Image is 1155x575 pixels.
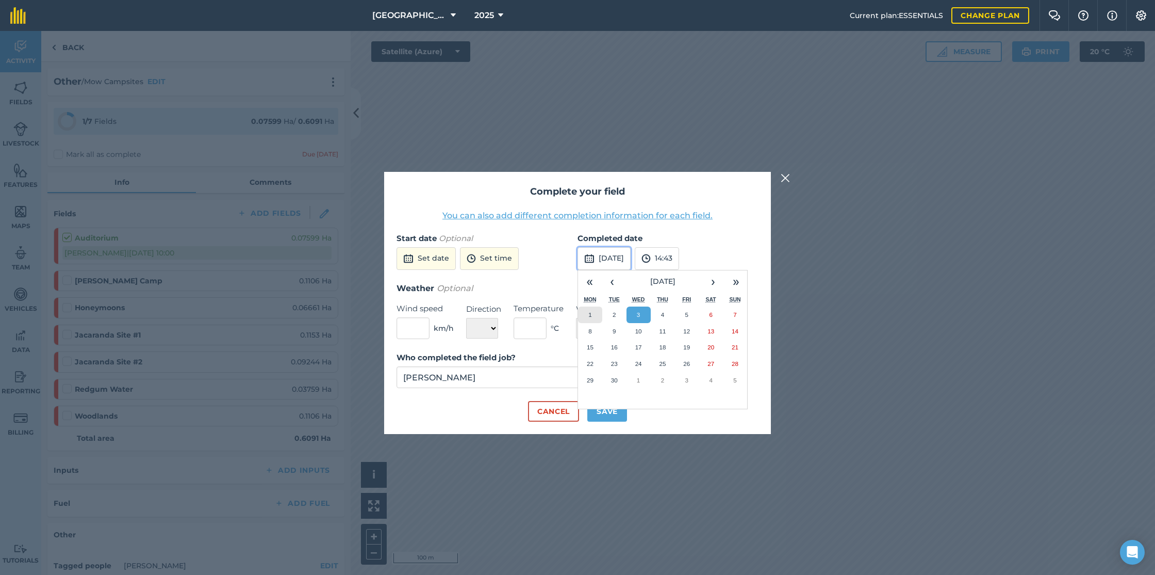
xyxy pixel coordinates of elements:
a: Change plan [951,7,1029,24]
abbr: October 4, 2025 [709,377,712,384]
abbr: Saturday [706,296,716,302]
em: Optional [439,233,473,243]
button: › [702,270,724,293]
img: Two speech bubbles overlapping with the left bubble in the forefront [1048,10,1061,21]
strong: Who completed the field job? [397,353,516,362]
button: Cancel [528,401,579,422]
button: October 3, 2025 [674,372,699,389]
button: September 17, 2025 [626,339,651,356]
img: svg+xml;base64,PD94bWwgdmVyc2lvbj0iMS4wIiBlbmNvZGluZz0idXRmLTgiPz4KPCEtLSBHZW5lcmF0b3I6IEFkb2JlIE... [584,252,595,265]
button: Save [587,401,627,422]
button: September 29, 2025 [578,372,602,389]
button: September 2, 2025 [602,307,626,323]
abbr: September 28, 2025 [732,360,738,367]
strong: Start date [397,233,437,243]
abbr: September 10, 2025 [635,328,642,334]
button: September 27, 2025 [699,356,723,372]
em: Optional [437,283,473,293]
img: svg+xml;base64,PHN2ZyB4bWxucz0iaHR0cDovL3d3dy53My5vcmcvMjAwMC9zdmciIHdpZHRoPSIyMiIgaGVpZ2h0PSIzMC... [781,172,790,184]
button: 14:43 [635,247,679,270]
label: Temperature [514,302,564,315]
abbr: September 30, 2025 [611,377,618,384]
abbr: September 7, 2025 [733,311,736,318]
abbr: Thursday [657,296,668,302]
abbr: September 8, 2025 [588,328,591,334]
button: September 16, 2025 [602,339,626,356]
abbr: Monday [584,296,597,302]
button: Set date [397,247,456,270]
button: September 10, 2025 [626,323,651,340]
abbr: September 11, 2025 [659,328,666,334]
abbr: September 23, 2025 [611,360,618,367]
abbr: September 2, 2025 [613,311,616,318]
abbr: September 1, 2025 [588,311,591,318]
button: September 21, 2025 [723,339,747,356]
span: km/h [434,323,454,334]
button: September 25, 2025 [651,356,675,372]
button: September 15, 2025 [578,339,602,356]
img: svg+xml;base64,PD94bWwgdmVyc2lvbj0iMS4wIiBlbmNvZGluZz0idXRmLTgiPz4KPCEtLSBHZW5lcmF0b3I6IEFkb2JlIE... [467,252,476,265]
button: September 18, 2025 [651,339,675,356]
button: September 8, 2025 [578,323,602,340]
abbr: October 3, 2025 [685,377,688,384]
button: ‹ [601,270,623,293]
button: « [578,270,601,293]
abbr: September 14, 2025 [732,328,738,334]
button: September 13, 2025 [699,323,723,340]
h2: Complete your field [397,184,758,199]
abbr: September 27, 2025 [707,360,714,367]
button: September 3, 2025 [626,307,651,323]
button: September 14, 2025 [723,323,747,340]
button: » [724,270,747,293]
button: September 4, 2025 [651,307,675,323]
abbr: Wednesday [632,296,645,302]
abbr: September 13, 2025 [707,328,714,334]
abbr: September 20, 2025 [707,344,714,350]
img: svg+xml;base64,PD94bWwgdmVyc2lvbj0iMS4wIiBlbmNvZGluZz0idXRmLTgiPz4KPCEtLSBHZW5lcmF0b3I6IEFkb2JlIE... [403,252,414,265]
button: September 24, 2025 [626,356,651,372]
button: September 23, 2025 [602,356,626,372]
abbr: September 22, 2025 [587,360,593,367]
span: 2025 [474,9,494,22]
abbr: September 25, 2025 [659,360,666,367]
abbr: September 3, 2025 [637,311,640,318]
abbr: October 5, 2025 [733,377,736,384]
span: Current plan : ESSENTIALS [850,10,943,21]
abbr: September 19, 2025 [683,344,690,350]
div: Open Intercom Messenger [1120,540,1145,565]
abbr: September 24, 2025 [635,360,642,367]
abbr: September 4, 2025 [661,311,664,318]
button: October 2, 2025 [651,372,675,389]
img: svg+xml;base64,PHN2ZyB4bWxucz0iaHR0cDovL3d3dy53My5vcmcvMjAwMC9zdmciIHdpZHRoPSIxNyIgaGVpZ2h0PSIxNy... [1107,9,1117,22]
button: [DATE] [577,247,631,270]
abbr: September 29, 2025 [587,377,593,384]
button: September 12, 2025 [674,323,699,340]
abbr: October 1, 2025 [637,377,640,384]
abbr: September 26, 2025 [683,360,690,367]
button: September 26, 2025 [674,356,699,372]
button: October 5, 2025 [723,372,747,389]
abbr: September 9, 2025 [613,328,616,334]
abbr: September 18, 2025 [659,344,666,350]
abbr: Sunday [729,296,740,302]
button: September 28, 2025 [723,356,747,372]
button: September 30, 2025 [602,372,626,389]
button: September 7, 2025 [723,307,747,323]
abbr: Friday [682,296,691,302]
img: fieldmargin Logo [10,7,26,24]
abbr: September 12, 2025 [683,328,690,334]
abbr: September 17, 2025 [635,344,642,350]
abbr: September 5, 2025 [685,311,688,318]
img: svg+xml;base64,PD94bWwgdmVyc2lvbj0iMS4wIiBlbmNvZGluZz0idXRmLTgiPz4KPCEtLSBHZW5lcmF0b3I6IEFkb2JlIE... [641,252,651,265]
strong: Completed date [577,233,642,243]
button: You can also add different completion information for each field. [442,210,713,222]
span: ° C [551,323,559,334]
button: September 5, 2025 [674,307,699,323]
span: [DATE] [650,277,675,286]
button: October 4, 2025 [699,372,723,389]
h3: Weather [397,282,758,295]
abbr: September 21, 2025 [732,344,738,350]
button: [DATE] [623,270,702,293]
abbr: September 16, 2025 [611,344,618,350]
button: September 22, 2025 [578,356,602,372]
